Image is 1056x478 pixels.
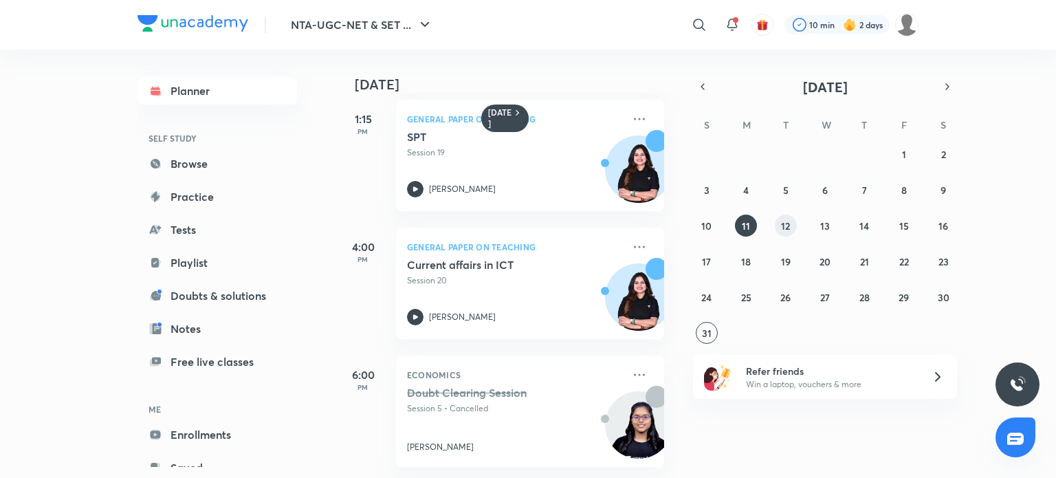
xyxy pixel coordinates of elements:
[429,183,496,195] p: [PERSON_NAME]
[861,118,867,131] abbr: Thursday
[712,77,938,96] button: [DATE]
[814,179,836,201] button: August 6, 2025
[860,255,869,268] abbr: August 21, 2025
[746,364,915,378] h6: Refer friends
[696,250,718,272] button: August 17, 2025
[853,286,875,308] button: August 28, 2025
[899,219,909,232] abbr: August 15, 2025
[781,255,791,268] abbr: August 19, 2025
[407,367,623,383] p: Economics
[938,291,949,304] abbr: August 30, 2025
[775,179,797,201] button: August 5, 2025
[932,215,954,237] button: August 16, 2025
[893,179,915,201] button: August 8, 2025
[137,15,248,32] img: Company Logo
[938,255,949,268] abbr: August 23, 2025
[932,286,954,308] button: August 30, 2025
[335,239,390,255] h5: 4:00
[803,78,848,96] span: [DATE]
[940,184,946,197] abbr: August 9, 2025
[853,215,875,237] button: August 14, 2025
[704,184,709,197] abbr: August 3, 2025
[701,219,712,232] abbr: August 10, 2025
[137,249,297,276] a: Playlist
[735,179,757,201] button: August 4, 2025
[741,255,751,268] abbr: August 18, 2025
[735,215,757,237] button: August 11, 2025
[696,215,718,237] button: August 10, 2025
[1009,376,1026,393] img: ttu
[735,286,757,308] button: August 25, 2025
[899,255,909,268] abbr: August 22, 2025
[741,291,751,304] abbr: August 25, 2025
[355,76,678,93] h4: [DATE]
[702,255,711,268] abbr: August 17, 2025
[407,111,623,127] p: General Paper on Teaching
[746,378,915,391] p: Win a laptop, vouchers & more
[407,402,623,415] p: Session 5 • Cancelled
[822,184,828,197] abbr: August 6, 2025
[901,184,907,197] abbr: August 8, 2025
[137,216,297,243] a: Tests
[859,291,870,304] abbr: August 28, 2025
[932,250,954,272] button: August 23, 2025
[822,118,831,131] abbr: Wednesday
[775,250,797,272] button: August 19, 2025
[704,118,709,131] abbr: Sunday
[893,215,915,237] button: August 15, 2025
[606,399,672,465] img: Avatar
[853,250,875,272] button: August 21, 2025
[137,282,297,309] a: Doubts & solutions
[893,250,915,272] button: August 22, 2025
[793,18,806,32] img: check rounded
[843,18,857,32] img: streak
[742,118,751,131] abbr: Monday
[137,183,297,210] a: Practice
[941,148,946,161] abbr: August 2, 2025
[606,271,672,337] img: Avatar
[899,291,909,304] abbr: August 29, 2025
[137,150,297,177] a: Browse
[704,363,731,391] img: referral
[742,219,750,232] abbr: August 11, 2025
[137,77,297,105] a: Planner
[407,258,578,272] h5: Current affairs in ICT
[893,143,915,165] button: August 1, 2025
[814,286,836,308] button: August 27, 2025
[137,348,297,376] a: Free live classes
[756,19,769,31] img: avatar
[407,239,623,255] p: General Paper on Teaching
[696,286,718,308] button: August 24, 2025
[702,327,712,340] abbr: August 31, 2025
[137,398,297,421] h6: ME
[407,441,474,453] p: [PERSON_NAME]
[335,111,390,127] h5: 1:15
[137,315,297,343] a: Notes
[932,143,954,165] button: August 2, 2025
[606,143,672,209] img: Avatar
[853,179,875,201] button: August 7, 2025
[895,13,918,36] img: Vinayak Rana
[901,118,907,131] abbr: Friday
[743,184,749,197] abbr: August 4, 2025
[137,15,248,35] a: Company Logo
[783,184,789,197] abbr: August 5, 2025
[902,148,906,161] abbr: August 1, 2025
[335,255,390,263] p: PM
[820,291,830,304] abbr: August 27, 2025
[780,291,791,304] abbr: August 26, 2025
[751,14,773,36] button: avatar
[775,215,797,237] button: August 12, 2025
[335,367,390,383] h5: 6:00
[819,255,830,268] abbr: August 20, 2025
[940,118,946,131] abbr: Saturday
[696,179,718,201] button: August 3, 2025
[932,179,954,201] button: August 9, 2025
[862,184,867,197] abbr: August 7, 2025
[820,219,830,232] abbr: August 13, 2025
[407,274,623,287] p: Session 20
[938,219,948,232] abbr: August 16, 2025
[701,291,712,304] abbr: August 24, 2025
[407,130,578,144] h5: SPT
[137,421,297,448] a: Enrollments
